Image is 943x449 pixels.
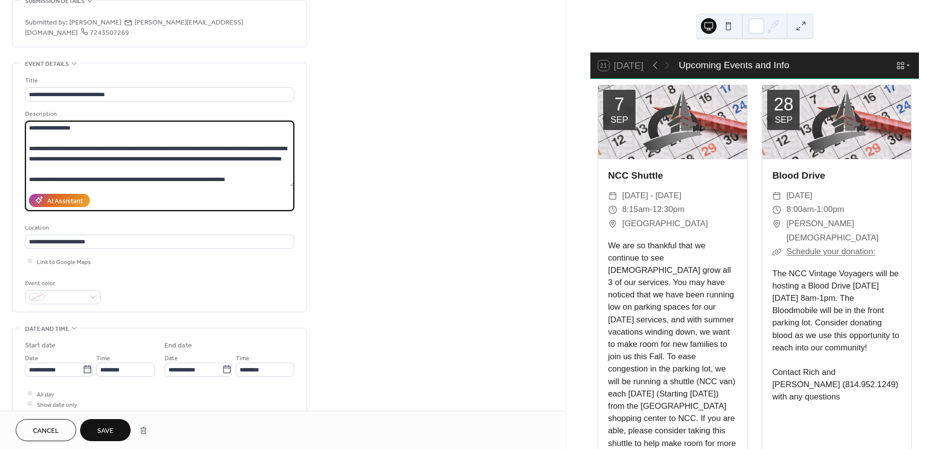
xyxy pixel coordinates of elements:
[775,115,792,124] div: Sep
[772,217,781,231] div: ​
[772,245,781,259] div: ​
[25,353,38,363] span: Date
[772,170,825,181] a: Blood Drive
[772,203,781,217] div: ​
[25,324,69,334] span: Date and time
[236,353,250,363] span: Time
[80,419,131,441] button: Save
[16,419,76,441] button: Cancel
[817,203,844,217] span: 1:00pm
[814,203,817,217] span: -
[786,203,814,217] span: 8:00am
[679,58,789,73] div: Upcoming Events and Info
[622,189,682,203] span: [DATE] - [DATE]
[786,247,875,256] a: Schedule your donation:
[762,267,911,403] div: The NCC Vintage Voyagers will be hosting a Blood Drive [DATE][DATE] 8am-1pm. The Bloodmobile will...
[25,18,294,38] span: Submitted by: [PERSON_NAME] [PERSON_NAME][EMAIL_ADDRESS][DOMAIN_NAME]
[25,223,292,233] div: Location
[25,278,99,289] div: Event color
[622,217,708,231] span: [GEOGRAPHIC_DATA]
[165,353,178,363] span: Date
[786,189,812,203] span: [DATE]
[25,59,69,69] span: Event details
[37,389,54,399] span: All day
[165,341,192,351] div: End date
[25,341,55,351] div: Start date
[608,217,617,231] div: ​
[610,115,628,124] div: Sep
[774,96,793,113] div: 28
[37,399,77,410] span: Show date only
[96,353,110,363] span: Time
[652,203,684,217] span: 12:30pm
[650,203,653,217] span: -
[614,96,624,113] div: 7
[786,217,901,245] span: [PERSON_NAME][DEMOGRAPHIC_DATA]
[598,169,747,183] div: NCC Shuttle
[97,426,113,436] span: Save
[608,189,617,203] div: ​
[37,410,74,420] span: Hide end time
[772,189,781,203] div: ​
[29,194,90,207] button: AI Assistant
[622,203,650,217] span: 8:15am
[608,203,617,217] div: ​
[25,109,292,119] div: Description
[33,426,59,436] span: Cancel
[25,76,292,86] div: Title
[78,26,129,40] span: 7243507269
[37,257,91,267] span: Link to Google Maps
[47,196,83,206] div: AI Assistant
